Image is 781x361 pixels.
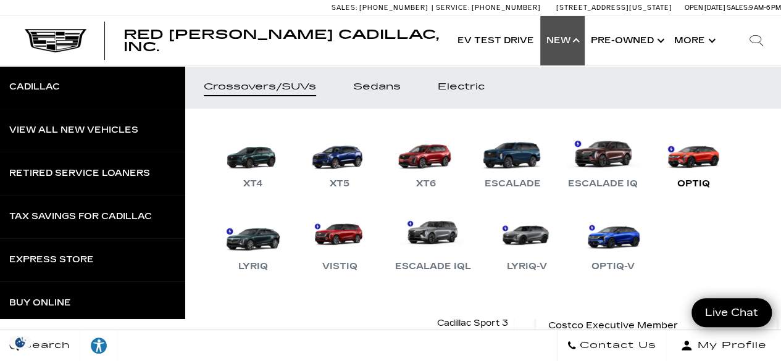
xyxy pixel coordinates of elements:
div: Retired Service Loaners [9,169,150,178]
div: Express Store [9,255,94,264]
button: Open user profile menu [666,330,781,361]
a: Escalade IQ [562,127,644,191]
div: VISTIQ [316,259,364,274]
span: Sales: [332,4,357,12]
a: Red [PERSON_NAME] Cadillac, Inc. [123,28,439,53]
a: [STREET_ADDRESS][US_STATE] [556,4,672,12]
button: More [668,16,719,65]
a: Sales: [PHONE_NUMBER] [332,4,432,11]
img: Opt-Out Icon [6,336,35,349]
a: Contact Us [557,330,666,361]
a: LYRIQ-V [490,210,564,274]
span: Red [PERSON_NAME] Cadillac, Inc. [123,27,439,54]
div: Escalade IQL [389,259,477,274]
img: Cadillac Dark Logo with Cadillac White Text [25,29,86,52]
a: LYRIQ [216,210,290,274]
div: Sedans [353,83,401,91]
a: VISTIQ [303,210,377,274]
div: Crossovers/SUVs [204,83,316,91]
div: OPTIQ [671,176,716,191]
a: XT4 [216,127,290,191]
a: Electric [419,65,503,109]
a: XT5 [303,127,377,191]
a: EV Test Drive [451,16,540,65]
span: Search [19,337,70,354]
span: Contact Us [577,337,656,354]
span: 9 AM-6 PM [749,4,781,12]
a: OPTIQ [656,127,730,191]
div: Tax Savings for Cadillac [9,212,152,221]
div: Search [732,16,781,65]
div: LYRIQ [232,259,274,274]
a: OPTIQ-V [576,210,650,274]
div: XT6 [410,176,442,191]
span: Service: [436,4,470,12]
a: Pre-Owned [585,16,668,65]
span: Live Chat [699,305,764,320]
div: Electric [438,83,485,91]
div: Escalade IQ [562,176,644,191]
div: LYRIQ-V [501,259,553,274]
a: Live Chat [691,298,772,327]
a: Crossovers/SUVs [185,65,335,109]
div: Escalade [478,176,547,191]
div: OPTIQ-V [585,259,641,274]
div: Explore your accessibility options [80,336,117,355]
a: Escalade IQL [389,210,477,274]
a: Escalade [475,127,549,191]
span: [PHONE_NUMBER] [359,4,428,12]
div: Cadillac [9,83,60,91]
span: Open [DATE] [685,4,725,12]
a: Sedans [335,65,419,109]
span: My Profile [693,337,767,354]
span: Sales: [727,4,749,12]
div: XT5 [324,176,356,191]
a: XT6 [389,127,463,191]
section: Click to Open Cookie Consent Modal [6,336,35,349]
a: Explore your accessibility options [80,330,118,361]
div: XT4 [237,176,269,191]
div: View All New Vehicles [9,126,138,135]
a: New [540,16,585,65]
div: Buy Online [9,299,71,307]
a: Service: [PHONE_NUMBER] [432,4,544,11]
span: [PHONE_NUMBER] [472,4,541,12]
